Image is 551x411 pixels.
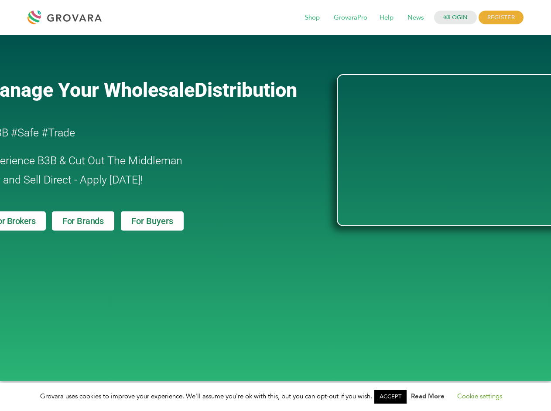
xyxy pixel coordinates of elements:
a: News [401,13,430,23]
a: Read More [411,392,445,401]
span: News [401,10,430,26]
span: GrovaraPro [328,10,373,26]
span: Distribution [195,78,297,102]
span: Help [373,10,400,26]
a: GrovaraPro [328,13,373,23]
a: For Brands [52,211,114,231]
span: For Brands [62,217,104,225]
span: REGISTER [479,11,524,24]
a: Shop [299,13,326,23]
a: For Buyers [121,211,184,231]
a: ACCEPT [374,390,407,404]
span: For Buyers [131,217,173,225]
span: Grovara uses cookies to improve your experience. We'll assume you're ok with this, but you can op... [40,392,511,401]
a: LOGIN [434,11,477,24]
span: Shop [299,10,326,26]
a: Cookie settings [457,392,502,401]
a: Help [373,13,400,23]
